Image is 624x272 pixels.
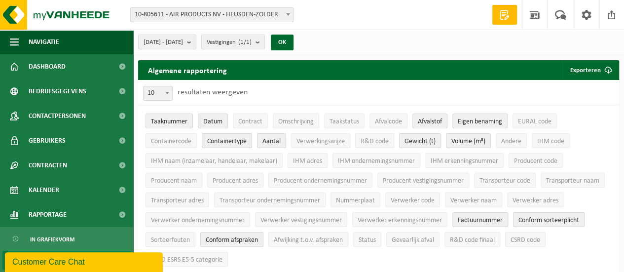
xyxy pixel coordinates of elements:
[268,173,372,188] button: Producent ondernemingsnummerProducent ondernemingsnummer: Activate to sort
[151,236,190,244] span: Sorteerfouten
[546,177,599,185] span: Transporteur naam
[355,133,394,148] button: R&D codeR&amp;D code: Activate to sort
[404,138,436,145] span: Gewicht (t)
[207,35,252,50] span: Vestigingen
[452,114,508,128] button: Eigen benamingEigen benaming: Activate to sort
[146,193,209,207] button: Transporteur adresTransporteur adres: Activate to sort
[29,202,67,227] span: Rapportage
[505,232,546,247] button: CSRD codeCSRD code: Activate to sort
[518,118,551,125] span: EURAL code
[446,133,491,148] button: Volume (m³)Volume (m³): Activate to sort
[144,35,183,50] span: [DATE] - [DATE]
[336,197,375,204] span: Nummerplaat
[146,252,228,267] button: CSRD ESRS E5-5 categorieCSRD ESRS E5-5 categorie: Activate to sort
[513,197,558,204] span: Verwerker adres
[513,114,557,128] button: EURAL codeEURAL code: Activate to sort
[203,118,222,125] span: Datum
[338,157,415,165] span: IHM ondernemingsnummer
[202,133,252,148] button: ContainertypeContainertype: Activate to sort
[377,173,469,188] button: Producent vestigingsnummerProducent vestigingsnummer: Activate to sort
[332,153,420,168] button: IHM ondernemingsnummerIHM ondernemingsnummer: Activate to sort
[278,118,314,125] span: Omschrijving
[369,114,407,128] button: AfvalcodeAfvalcode: Activate to sort
[29,153,67,178] span: Contracten
[2,230,131,248] a: In grafiekvorm
[29,178,59,202] span: Kalender
[29,30,59,54] span: Navigatie
[30,230,74,249] span: In grafiekvorm
[151,138,191,145] span: Containercode
[562,60,618,80] button: Exporteren
[207,138,247,145] span: Containertype
[445,193,502,207] button: Verwerker naamVerwerker naam: Activate to sort
[273,114,319,128] button: OmschrijvingOmschrijving: Activate to sort
[255,212,347,227] button: Verwerker vestigingsnummerVerwerker vestigingsnummer: Activate to sort
[452,212,508,227] button: FactuurnummerFactuurnummer: Activate to sort
[541,173,605,188] button: Transporteur naamTransporteur naam: Activate to sort
[29,79,86,104] span: Bedrijfsgegevens
[324,114,365,128] button: TaakstatusTaakstatus: Activate to sort
[29,104,86,128] span: Contactpersonen
[450,197,497,204] span: Verwerker naam
[479,177,530,185] span: Transporteur code
[392,236,434,244] span: Gevaarlijk afval
[352,212,447,227] button: Verwerker erkenningsnummerVerwerker erkenningsnummer: Activate to sort
[138,35,196,49] button: [DATE] - [DATE]
[130,7,294,22] span: 10-805611 - AIR PRODUCTS NV - HEUSDEN-ZOLDER
[330,193,380,207] button: NummerplaatNummerplaat: Activate to sort
[274,177,367,185] span: Producent ondernemingsnummer
[178,88,248,96] label: resultaten weergeven
[201,35,265,49] button: Vestigingen(1/1)
[293,157,322,165] span: IHM adres
[418,118,442,125] span: Afvalstof
[151,197,204,204] span: Transporteur adres
[391,197,435,204] span: Verwerker code
[501,138,521,145] span: Andere
[146,232,195,247] button: SorteerfoutenSorteerfouten: Activate to sort
[198,114,228,128] button: DatumDatum: Activate to sort
[207,173,263,188] button: Producent adresProducent adres: Activate to sort
[358,217,442,224] span: Verwerker erkenningsnummer
[375,118,402,125] span: Afvalcode
[353,232,381,247] button: StatusStatus: Activate to sort
[509,153,563,168] button: Producent codeProducent code: Activate to sort
[151,118,187,125] span: Taaknummer
[296,138,345,145] span: Verwerkingswijze
[385,193,440,207] button: Verwerker codeVerwerker code: Activate to sort
[146,114,193,128] button: TaaknummerTaaknummer: Activate to remove sorting
[151,157,277,165] span: IHM naam (inzamelaar, handelaar, makelaar)
[29,54,66,79] span: Dashboard
[146,153,283,168] button: IHM naam (inzamelaar, handelaar, makelaar)IHM naam (inzamelaar, handelaar, makelaar): Activate to...
[359,236,376,244] span: Status
[399,133,441,148] button: Gewicht (t)Gewicht (t): Activate to sort
[450,236,495,244] span: R&D code finaal
[131,8,293,22] span: 10-805611 - AIR PRODUCTS NV - HEUSDEN-ZOLDER
[138,60,237,80] h2: Algemene rapportering
[2,251,131,270] a: In lijstvorm
[220,197,320,204] span: Transporteur ondernemingsnummer
[383,177,464,185] span: Producent vestigingsnummer
[425,153,504,168] button: IHM erkenningsnummerIHM erkenningsnummer: Activate to sort
[200,232,263,247] button: Conform afspraken : Activate to sort
[214,193,326,207] button: Transporteur ondernemingsnummerTransporteur ondernemingsnummer : Activate to sort
[238,39,252,45] count: (1/1)
[532,133,570,148] button: IHM codeIHM code: Activate to sort
[444,232,500,247] button: R&D code finaalR&amp;D code finaal: Activate to sort
[262,138,281,145] span: Aantal
[29,128,66,153] span: Gebruikers
[458,217,503,224] span: Factuurnummer
[274,236,343,244] span: Afwijking t.o.v. afspraken
[271,35,294,50] button: OK
[458,118,502,125] span: Eigen benaming
[288,153,328,168] button: IHM adresIHM adres: Activate to sort
[412,114,447,128] button: AfvalstofAfvalstof: Activate to sort
[151,217,245,224] span: Verwerker ondernemingsnummer
[431,157,498,165] span: IHM erkenningsnummer
[361,138,389,145] span: R&D code
[238,118,262,125] span: Contract
[518,217,579,224] span: Conform sorteerplicht
[513,212,585,227] button: Conform sorteerplicht : Activate to sort
[213,177,258,185] span: Producent adres
[496,133,527,148] button: AndereAndere: Activate to sort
